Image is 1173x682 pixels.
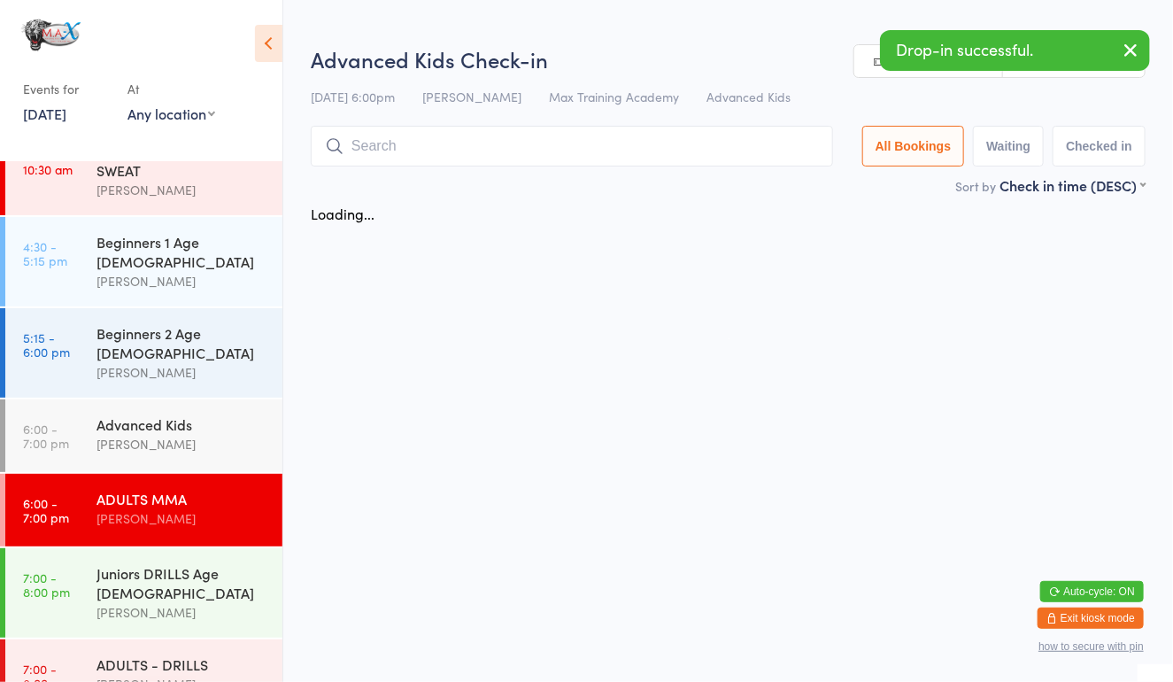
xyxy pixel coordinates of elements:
[96,271,267,291] div: [PERSON_NAME]
[96,563,267,602] div: Juniors DRILLS Age [DEMOGRAPHIC_DATA]
[5,126,282,215] a: 9:30 -10:30 amADULTS STRENGTH & SWEAT[PERSON_NAME]
[23,239,67,267] time: 4:30 - 5:15 pm
[311,204,374,223] div: Loading...
[1040,581,1144,602] button: Auto-cycle: ON
[422,88,521,105] span: [PERSON_NAME]
[311,88,395,105] span: [DATE] 6:00pm
[23,148,73,176] time: 9:30 - 10:30 am
[96,508,267,529] div: [PERSON_NAME]
[23,570,70,599] time: 7:00 - 8:00 pm
[127,104,215,123] div: Any location
[5,399,282,472] a: 6:00 -7:00 pmAdvanced Kids[PERSON_NAME]
[5,474,282,546] a: 6:00 -7:00 pmADULTS MMA[PERSON_NAME]
[549,88,679,105] span: Max Training Academy
[706,88,791,105] span: Advanced Kids
[23,104,66,123] a: [DATE]
[5,548,282,638] a: 7:00 -8:00 pmJuniors DRILLS Age [DEMOGRAPHIC_DATA][PERSON_NAME]
[96,489,267,508] div: ADULTS MMA
[96,415,267,434] div: Advanced Kids
[1053,126,1146,167] button: Checked in
[1038,608,1144,629] button: Exit kiosk mode
[955,177,996,195] label: Sort by
[96,232,267,271] div: Beginners 1 Age [DEMOGRAPHIC_DATA]
[5,308,282,398] a: 5:15 -6:00 pmBeginners 2 Age [DEMOGRAPHIC_DATA][PERSON_NAME]
[311,126,833,167] input: Search
[999,175,1146,195] div: Check in time (DESC)
[862,126,965,167] button: All Bookings
[880,30,1150,71] div: Drop-in successful.
[1038,640,1144,653] button: how to secure with pin
[96,602,267,623] div: [PERSON_NAME]
[96,655,267,674] div: ADULTS - DRILLS
[23,74,110,104] div: Events for
[96,434,267,454] div: [PERSON_NAME]
[96,362,267,383] div: [PERSON_NAME]
[127,74,215,104] div: At
[5,217,282,306] a: 4:30 -5:15 pmBeginners 1 Age [DEMOGRAPHIC_DATA][PERSON_NAME]
[311,44,1146,74] h2: Advanced Kids Check-in
[96,323,267,362] div: Beginners 2 Age [DEMOGRAPHIC_DATA]
[96,180,267,200] div: [PERSON_NAME]
[973,126,1044,167] button: Waiting
[23,422,69,450] time: 6:00 - 7:00 pm
[23,330,70,359] time: 5:15 - 6:00 pm
[18,13,84,57] img: MAX Training Academy Ltd
[23,496,69,524] time: 6:00 - 7:00 pm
